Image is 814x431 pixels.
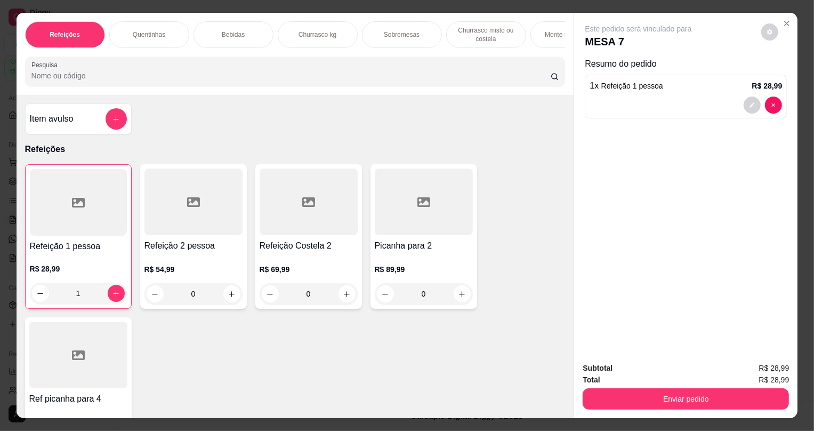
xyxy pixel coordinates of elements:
[377,285,394,302] button: decrease-product-quantity
[31,60,61,69] label: Pesquisa
[30,264,127,274] p: R$ 28,99
[455,26,517,43] p: Churrasco misto ou costela
[759,362,789,374] span: R$ 28,99
[30,240,127,253] h4: Refeição 1 pessoa
[144,264,243,275] p: R$ 54,99
[106,108,127,130] button: add-separate-item
[744,97,761,114] button: decrease-product-quantity
[765,97,782,114] button: decrease-product-quantity
[25,143,566,156] p: Refeições
[29,416,127,427] p: R$ 199,99
[133,30,165,39] p: Quentinhas
[583,388,789,410] button: Enviar pedido
[260,264,358,275] p: R$ 69,99
[375,264,473,275] p: R$ 89,99
[375,240,473,252] h4: Picanha para 2
[585,58,787,70] p: Resumo do pedido
[339,285,356,302] button: increase-product-quantity
[585,23,691,34] p: Este pedido será vinculado para
[299,30,336,39] p: Churrasco kg
[583,376,600,384] strong: Total
[222,30,245,39] p: Bebidas
[260,240,358,252] h4: Refeição Costela 2
[761,23,778,41] button: decrease-product-quantity
[759,374,789,386] span: R$ 28,99
[454,285,471,302] button: increase-product-quantity
[384,30,420,39] p: Sobremesas
[545,30,595,39] p: Monte sua massa
[262,285,279,302] button: decrease-product-quantity
[585,34,691,49] p: MESA 7
[30,113,74,125] h4: Item avulso
[50,30,80,39] p: Refeições
[778,15,795,32] button: Close
[752,81,783,91] p: R$ 28,99
[583,364,612,372] strong: Subtotal
[601,82,663,90] span: Refeição 1 pessoa
[590,79,663,92] p: 1 x
[144,240,243,252] h4: Refeição 2 pessoa
[31,70,551,81] input: Pesquisa
[29,393,127,405] h4: Ref picanha para 4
